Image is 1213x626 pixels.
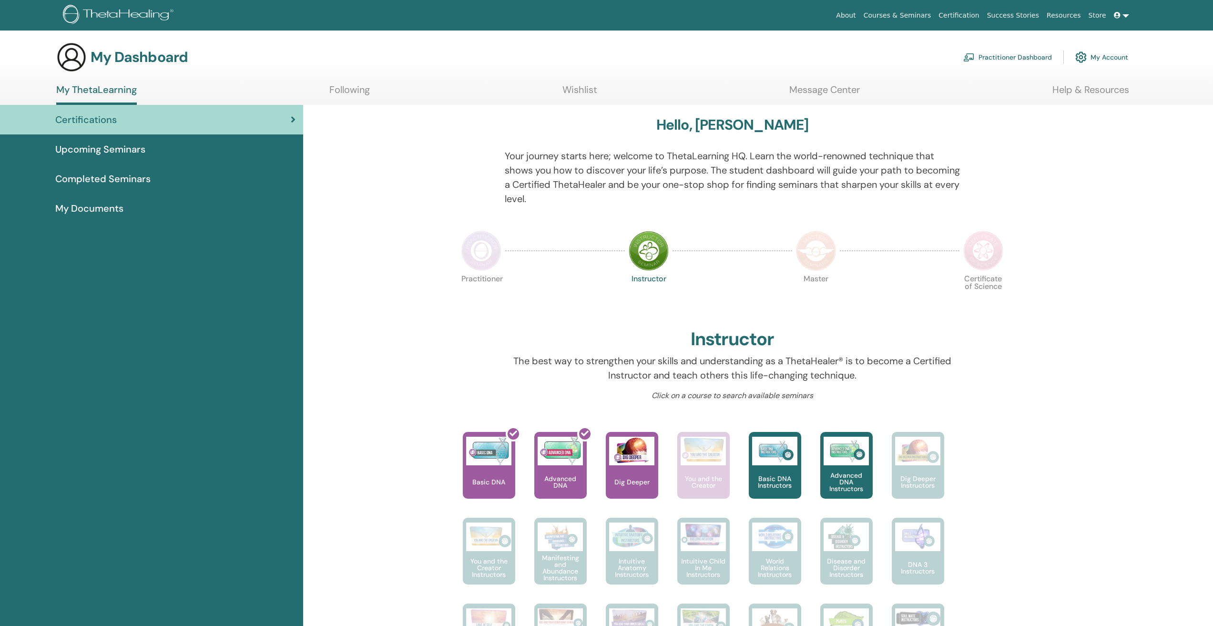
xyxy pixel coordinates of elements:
img: Practitioner [461,231,501,271]
img: Intuitive Child In Me Instructors [681,523,726,546]
p: Disease and Disorder Instructors [820,558,873,578]
a: Practitioner Dashboard [963,47,1052,68]
img: Advanced DNA Instructors [824,437,869,465]
p: Basic DNA Instructors [749,475,801,489]
a: Advanced DNA Advanced DNA [534,432,587,518]
a: My Account [1075,47,1128,68]
p: Dig Deeper Instructors [892,475,944,489]
a: My ThetaLearning [56,84,137,105]
img: Intuitive Anatomy Instructors [609,523,654,551]
h3: Hello, [PERSON_NAME] [656,116,809,133]
p: Intuitive Child In Me Instructors [677,558,730,578]
img: generic-user-icon.jpg [56,42,87,72]
a: Wishlist [562,84,597,103]
a: Store [1085,7,1110,24]
a: DNA 3 Instructors DNA 3 Instructors [892,518,944,604]
p: Certificate of Science [963,275,1003,315]
a: Manifesting and Abundance Instructors Manifesting and Abundance Instructors [534,518,587,604]
img: Certificate of Science [963,231,1003,271]
img: Dig Deeper Instructors [895,437,940,465]
p: Manifesting and Abundance Instructors [534,554,587,581]
h3: My Dashboard [91,49,188,66]
p: Dig Deeper [611,479,653,485]
p: Advanced DNA Instructors [820,472,873,492]
a: You and the Creator You and the Creator [677,432,730,518]
img: Disease and Disorder Instructors [824,523,869,551]
a: Success Stories [983,7,1043,24]
a: Resources [1043,7,1085,24]
p: Intuitive Anatomy Instructors [606,558,658,578]
a: Basic DNA Basic DNA [463,432,515,518]
p: Instructor [629,275,669,315]
p: Your journey starts here; welcome to ThetaLearning HQ. Learn the world-renowned technique that sh... [505,149,960,206]
img: You and the Creator [681,437,726,463]
span: Upcoming Seminars [55,142,145,156]
img: DNA 3 Instructors [895,523,940,551]
img: Instructor [629,231,669,271]
span: Certifications [55,113,117,127]
img: logo.png [63,5,177,26]
p: You and the Creator Instructors [463,558,515,578]
a: World Relations Instructors World Relations Instructors [749,518,801,604]
img: Basic DNA Instructors [752,437,797,465]
img: Master [796,231,836,271]
p: Master [796,275,836,315]
img: chalkboard-teacher.svg [963,53,975,62]
a: Message Center [789,84,860,103]
p: The best way to strengthen your skills and understanding as a ThetaHealer® is to become a Certifi... [505,354,960,382]
a: You and the Creator Instructors You and the Creator Instructors [463,518,515,604]
p: Advanced DNA [534,475,587,489]
img: Dig Deeper [609,437,654,465]
a: Advanced DNA Instructors Advanced DNA Instructors [820,432,873,518]
a: Courses & Seminars [860,7,935,24]
p: DNA 3 Instructors [892,561,944,575]
img: You and the Creator Instructors [466,523,511,551]
a: Basic DNA Instructors Basic DNA Instructors [749,432,801,518]
a: Following [329,84,370,103]
a: Dig Deeper Dig Deeper [606,432,658,518]
p: You and the Creator [677,475,730,489]
p: World Relations Instructors [749,558,801,578]
img: Basic DNA [466,437,511,465]
a: Help & Resources [1052,84,1129,103]
h2: Instructor [691,328,774,350]
span: My Documents [55,201,123,216]
p: Click on a course to search available seminars [505,390,960,401]
img: Advanced DNA [538,437,583,465]
a: Intuitive Child In Me Instructors Intuitive Child In Me Instructors [677,518,730,604]
a: Disease and Disorder Instructors Disease and Disorder Instructors [820,518,873,604]
img: cog.svg [1075,49,1087,65]
p: Practitioner [461,275,501,315]
a: About [832,7,859,24]
span: Completed Seminars [55,172,151,186]
a: Certification [935,7,983,24]
img: Manifesting and Abundance Instructors [538,523,583,551]
a: Intuitive Anatomy Instructors Intuitive Anatomy Instructors [606,518,658,604]
img: World Relations Instructors [752,523,797,551]
a: Dig Deeper Instructors Dig Deeper Instructors [892,432,944,518]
